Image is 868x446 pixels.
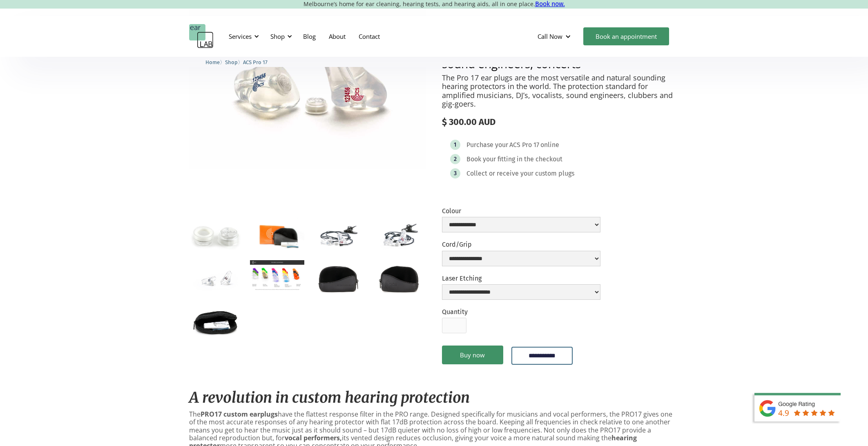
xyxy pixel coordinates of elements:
[205,58,220,66] a: Home
[466,169,574,178] div: Collect or receive your custom plugs
[322,25,352,48] a: About
[442,308,468,316] label: Quantity
[442,117,679,127] div: $ 300.00 AUD
[454,170,457,176] div: 3
[442,241,600,248] label: Cord/Grip
[270,32,285,40] div: Shop
[372,260,426,296] a: open lightbox
[509,141,539,149] div: ACS Pro 17
[189,260,243,296] a: open lightbox
[442,274,600,282] label: Laser Etching
[583,27,669,45] a: Book an appointment
[540,141,559,149] div: online
[538,32,562,40] div: Call Now
[189,6,426,169] a: open lightbox
[250,217,304,254] a: open lightbox
[229,32,252,40] div: Services
[189,6,426,169] img: ACS Pro 17
[531,24,579,49] div: Call Now
[189,388,470,407] em: A revolution in custom hearing protection
[442,346,503,364] a: Buy now
[243,58,268,66] a: ACS Pro 17
[311,260,365,296] a: open lightbox
[224,24,261,49] div: Services
[372,217,426,253] a: open lightbox
[297,25,322,48] a: Blog
[466,155,562,163] div: Book your fitting in the checkout
[201,410,278,419] strong: PRO17 custom earplugs
[225,59,238,65] span: Shop
[454,142,456,148] div: 1
[352,25,386,48] a: Contact
[442,74,679,109] p: The Pro 17 ear plugs are the most versatile and natural sounding hearing protectors in the world....
[189,303,243,339] a: open lightbox
[250,260,304,291] a: open lightbox
[225,58,243,67] li: 〉
[442,207,600,215] label: Colour
[225,58,238,66] a: Shop
[189,24,214,49] a: home
[466,141,508,149] div: Purchase your
[189,217,243,253] a: open lightbox
[311,217,365,253] a: open lightbox
[285,433,342,442] strong: vocal performers,
[454,156,457,162] div: 2
[266,24,295,49] div: Shop
[205,59,220,65] span: Home
[243,59,268,65] span: ACS Pro 17
[205,58,225,67] li: 〉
